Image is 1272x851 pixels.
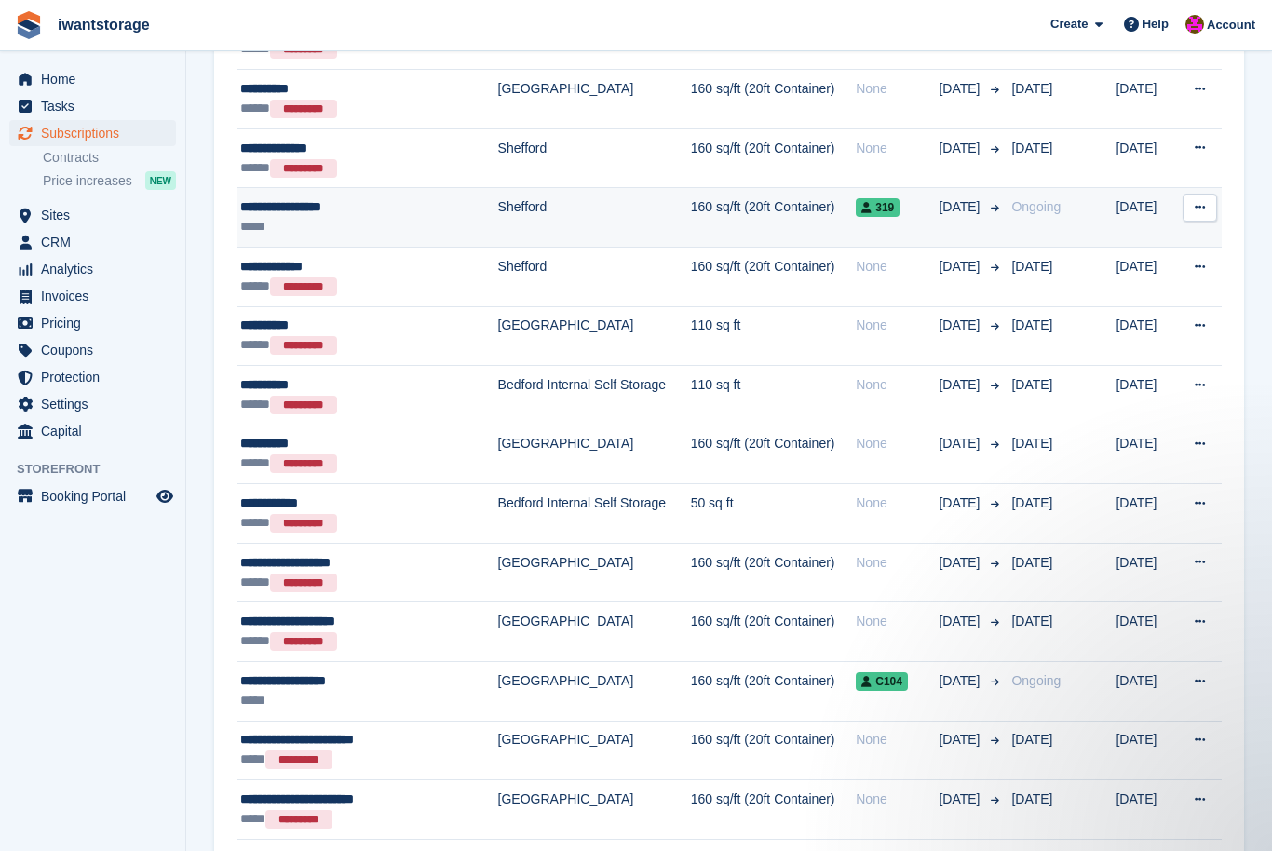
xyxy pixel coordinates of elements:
td: Shefford [498,188,691,248]
div: None [856,553,939,573]
span: [DATE] [1011,141,1052,155]
span: [DATE] [939,316,983,335]
td: Shefford [498,247,691,306]
div: None [856,790,939,809]
span: [DATE] [939,790,983,809]
td: [DATE] [1116,70,1177,129]
td: [DATE] [1116,721,1177,780]
td: Bedford Internal Self Storage [498,484,691,544]
span: [DATE] [1011,81,1052,96]
a: menu [9,93,176,119]
span: Coupons [41,337,153,363]
td: [DATE] [1116,366,1177,425]
span: Sites [41,202,153,228]
td: [GEOGRAPHIC_DATA] [498,602,691,662]
td: 160 sq/ft (20ft Container) [691,425,857,484]
span: [DATE] [939,553,983,573]
span: [DATE] [939,139,983,158]
td: [GEOGRAPHIC_DATA] [498,70,691,129]
span: [DATE] [939,197,983,217]
td: Bedford Internal Self Storage [498,366,691,425]
span: Protection [41,364,153,390]
td: [DATE] [1116,247,1177,306]
a: menu [9,337,176,363]
td: [GEOGRAPHIC_DATA] [498,306,691,366]
td: 110 sq ft [691,306,857,366]
span: [DATE] [939,257,983,277]
span: Storefront [17,460,185,479]
div: None [856,257,939,277]
span: [DATE] [939,79,983,99]
span: Price increases [43,172,132,190]
td: 160 sq/ft (20ft Container) [691,247,857,306]
span: [DATE] [939,730,983,750]
span: Analytics [41,256,153,282]
td: [GEOGRAPHIC_DATA] [498,721,691,780]
span: Account [1207,16,1255,34]
a: Price increases NEW [43,170,176,191]
a: menu [9,364,176,390]
div: None [856,79,939,99]
td: [DATE] [1116,425,1177,484]
span: [DATE] [939,493,983,513]
span: Invoices [41,283,153,309]
span: [DATE] [1011,614,1052,628]
td: 160 sq/ft (20ft Container) [691,188,857,248]
td: 160 sq/ft (20ft Container) [691,602,857,662]
a: menu [9,310,176,336]
a: menu [9,202,176,228]
td: 160 sq/ft (20ft Container) [691,70,857,129]
div: NEW [145,171,176,190]
td: 160 sq/ft (20ft Container) [691,780,857,840]
div: None [856,316,939,335]
td: [DATE] [1116,128,1177,188]
td: 160 sq/ft (20ft Container) [691,543,857,602]
span: [DATE] [939,671,983,691]
span: Capital [41,418,153,444]
td: 160 sq/ft (20ft Container) [691,128,857,188]
span: [DATE] [939,375,983,395]
span: 319 [856,198,900,217]
div: None [856,434,939,453]
span: C104 [856,672,908,691]
a: Preview store [154,485,176,507]
span: Ongoing [1011,199,1061,214]
td: Shefford [498,128,691,188]
span: [DATE] [1011,791,1052,806]
a: iwantstorage [50,9,157,40]
span: Create [1050,15,1088,34]
span: Settings [41,391,153,417]
span: Booking Portal [41,483,153,509]
td: [DATE] [1116,306,1177,366]
div: None [856,493,939,513]
a: menu [9,66,176,92]
td: [DATE] [1116,543,1177,602]
td: [GEOGRAPHIC_DATA] [498,780,691,840]
img: Jonathan [1185,15,1204,34]
span: [DATE] [939,612,983,631]
td: [DATE] [1116,484,1177,544]
td: 160 sq/ft (20ft Container) [691,721,857,780]
span: [DATE] [939,434,983,453]
span: CRM [41,229,153,255]
a: menu [9,483,176,509]
span: Tasks [41,93,153,119]
td: [DATE] [1116,780,1177,840]
span: Pricing [41,310,153,336]
div: None [856,375,939,395]
span: [DATE] [1011,317,1052,332]
span: [DATE] [1011,436,1052,451]
span: [DATE] [1011,555,1052,570]
span: [DATE] [1011,732,1052,747]
a: menu [9,418,176,444]
td: 50 sq ft [691,484,857,544]
td: [DATE] [1116,602,1177,662]
td: [GEOGRAPHIC_DATA] [498,425,691,484]
span: [DATE] [1011,495,1052,510]
span: [DATE] [1011,259,1052,274]
td: 110 sq ft [691,366,857,425]
td: [DATE] [1116,662,1177,722]
a: Contracts [43,149,176,167]
div: None [856,730,939,750]
td: [GEOGRAPHIC_DATA] [498,543,691,602]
